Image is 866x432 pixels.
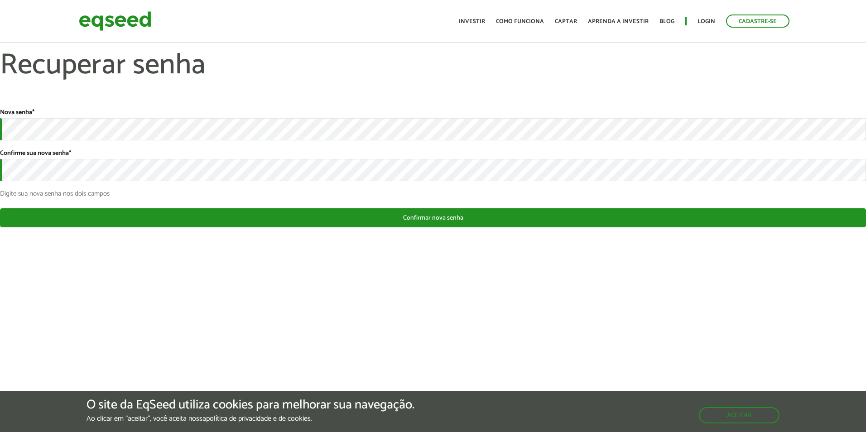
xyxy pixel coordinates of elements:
a: Investir [459,19,485,24]
a: Captar [555,19,577,24]
a: Como funciona [496,19,544,24]
img: EqSeed [79,9,151,33]
span: Este campo é obrigatório. [32,107,34,118]
a: Cadastre-se [726,14,789,28]
a: Aprenda a investir [588,19,649,24]
a: Login [698,19,715,24]
button: Aceitar [699,407,779,423]
a: Blog [659,19,674,24]
p: Ao clicar em "aceitar", você aceita nossa . [87,414,414,423]
a: política de privacidade e de cookies [206,415,311,422]
span: Este campo é obrigatório. [69,148,71,158]
h5: O site da EqSeed utiliza cookies para melhorar sua navegação. [87,398,414,412]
